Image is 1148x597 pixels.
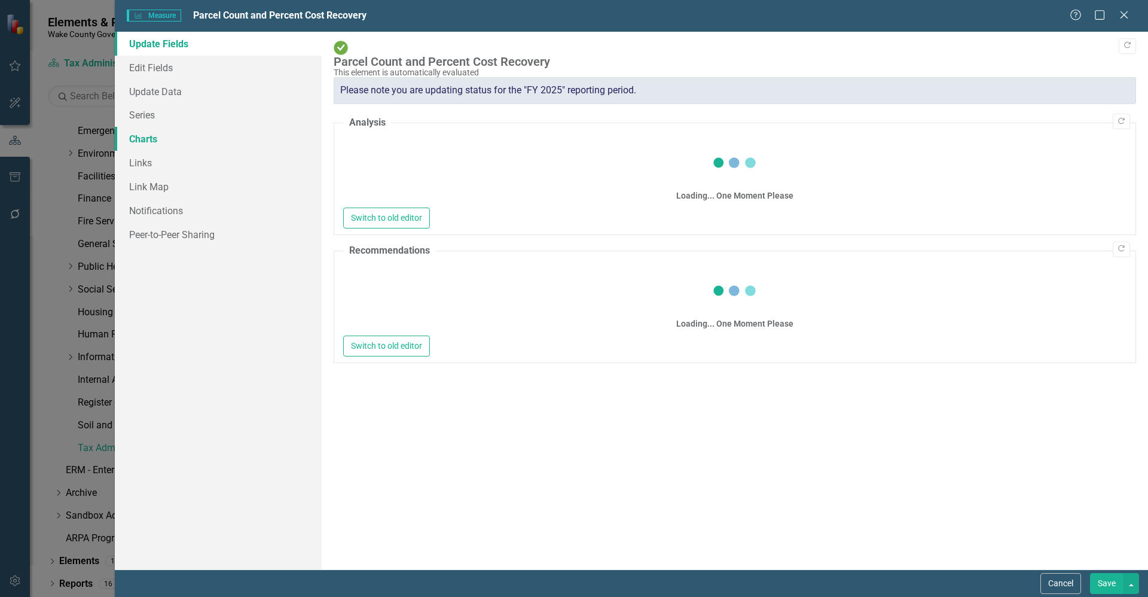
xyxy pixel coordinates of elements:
div: Please note you are updating status for the "FY 2025" reporting period. [334,77,1136,104]
a: Peer-to-Peer Sharing [115,223,322,246]
span: Parcel Count and Percent Cost Recovery [193,10,367,21]
a: Notifications [115,199,322,223]
button: Save [1090,573,1123,594]
legend: Analysis [343,116,392,130]
div: Loading... One Moment Please [676,190,793,202]
legend: Recommendations [343,244,436,258]
button: Switch to old editor [343,336,430,357]
a: Edit Fields [115,56,322,80]
div: This element is automatically evaluated [334,68,1130,77]
a: Link Map [115,175,322,199]
div: Loading... One Moment Please [676,318,793,330]
a: Links [115,151,322,175]
img: On Track [334,41,348,55]
button: Switch to old editor [343,208,430,229]
a: Update Fields [115,32,322,56]
a: Charts [115,127,322,151]
button: Cancel [1040,573,1081,594]
span: Measure [127,10,181,22]
a: Update Data [115,80,322,103]
div: Parcel Count and Percent Cost Recovery [334,55,1130,68]
a: Series [115,103,322,127]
